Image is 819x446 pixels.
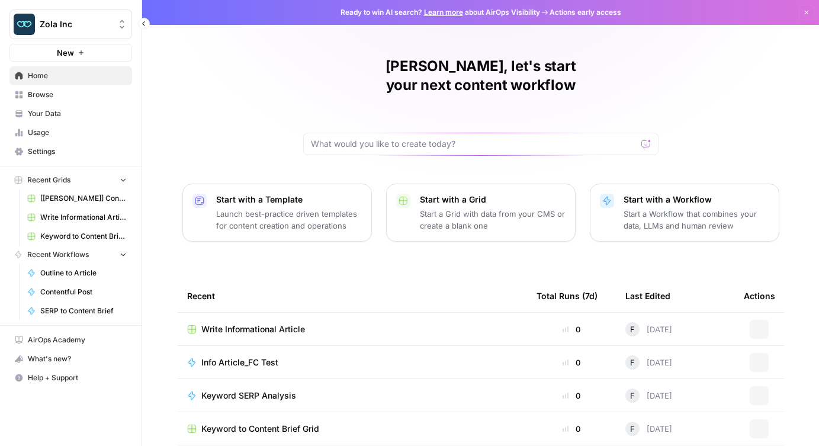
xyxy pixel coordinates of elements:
[187,323,518,335] a: Write Informational Article
[9,246,132,264] button: Recent Workflows
[22,301,132,320] a: SERP to Content Brief
[9,66,132,85] a: Home
[201,357,278,368] span: Info Article_FC Test
[187,280,518,312] div: Recent
[537,280,598,312] div: Total Runs (7d)
[9,368,132,387] button: Help + Support
[40,268,127,278] span: Outline to Article
[9,171,132,189] button: Recent Grids
[9,349,132,368] button: What's new?
[630,357,635,368] span: F
[27,175,70,185] span: Recent Grids
[624,194,769,206] p: Start with a Workflow
[311,138,637,150] input: What would you like to create today?
[9,142,132,161] a: Settings
[630,390,635,402] span: F
[27,249,89,260] span: Recent Workflows
[625,280,670,312] div: Last Edited
[28,127,127,138] span: Usage
[14,14,35,35] img: Zola Inc Logo
[22,208,132,227] a: Write Informational Article
[28,146,127,157] span: Settings
[40,18,111,30] span: Zola Inc
[537,323,606,335] div: 0
[28,89,127,100] span: Browse
[420,194,566,206] p: Start with a Grid
[9,104,132,123] a: Your Data
[187,423,518,435] a: Keyword to Content Brief Grid
[590,184,779,242] button: Start with a WorkflowStart a Workflow that combines your data, LLMs and human review
[10,350,131,368] div: What's new?
[216,208,362,232] p: Launch best-practice driven templates for content creation and operations
[201,423,319,435] span: Keyword to Content Brief Grid
[9,44,132,62] button: New
[624,208,769,232] p: Start a Workflow that combines your data, LLMs and human review
[201,390,296,402] span: Keyword SERP Analysis
[28,373,127,383] span: Help + Support
[537,357,606,368] div: 0
[40,193,127,204] span: [[PERSON_NAME]] Content Creation
[40,231,127,242] span: Keyword to Content Brief Grid
[22,264,132,283] a: Outline to Article
[187,390,518,402] a: Keyword SERP Analysis
[22,227,132,246] a: Keyword to Content Brief Grid
[9,331,132,349] a: AirOps Academy
[303,57,659,95] h1: [PERSON_NAME], let's start your next content workflow
[28,335,127,345] span: AirOps Academy
[22,283,132,301] a: Contentful Post
[625,322,672,336] div: [DATE]
[187,357,518,368] a: Info Article_FC Test
[625,355,672,370] div: [DATE]
[744,280,775,312] div: Actions
[625,422,672,436] div: [DATE]
[40,287,127,297] span: Contentful Post
[630,323,635,335] span: F
[537,390,606,402] div: 0
[341,7,540,18] span: Ready to win AI search? about AirOps Visibility
[57,47,74,59] span: New
[386,184,576,242] button: Start with a GridStart a Grid with data from your CMS or create a blank one
[40,212,127,223] span: Write Informational Article
[40,306,127,316] span: SERP to Content Brief
[28,108,127,119] span: Your Data
[630,423,635,435] span: F
[424,8,463,17] a: Learn more
[216,194,362,206] p: Start with a Template
[9,123,132,142] a: Usage
[537,423,606,435] div: 0
[420,208,566,232] p: Start a Grid with data from your CMS or create a blank one
[550,7,621,18] span: Actions early access
[625,389,672,403] div: [DATE]
[201,323,305,335] span: Write Informational Article
[22,189,132,208] a: [[PERSON_NAME]] Content Creation
[9,9,132,39] button: Workspace: Zola Inc
[9,85,132,104] a: Browse
[182,184,372,242] button: Start with a TemplateLaunch best-practice driven templates for content creation and operations
[28,70,127,81] span: Home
